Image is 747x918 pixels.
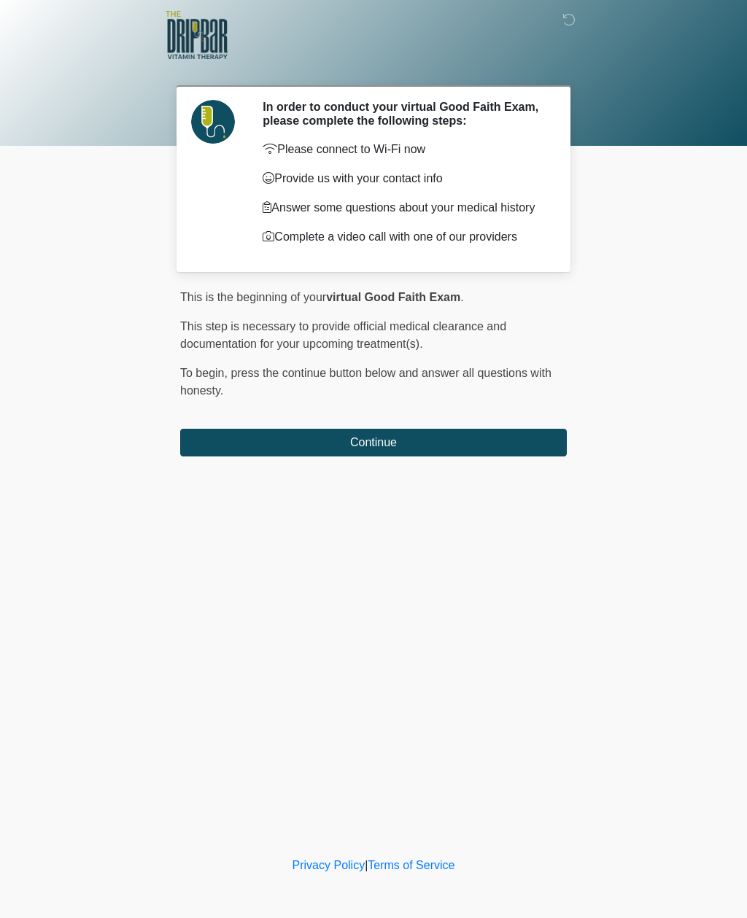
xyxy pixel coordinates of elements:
a: | [365,859,368,871]
button: Continue [180,429,567,456]
span: This step is necessary to provide official medical clearance and documentation for your upcoming ... [180,320,506,350]
span: press the continue button below and answer all questions with honesty. [180,367,551,397]
span: To begin, [180,367,231,379]
img: The DRIPBaR - Alamo Ranch SATX Logo [166,11,228,59]
img: Agent Avatar [191,100,235,144]
a: Terms of Service [368,859,454,871]
p: Please connect to Wi-Fi now [263,141,545,158]
strong: virtual Good Faith Exam [326,291,460,303]
p: Provide us with your contact info [263,170,545,187]
a: Privacy Policy [293,859,365,871]
span: . [460,291,463,303]
p: Complete a video call with one of our providers [263,228,545,246]
span: This is the beginning of your [180,291,326,303]
h2: In order to conduct your virtual Good Faith Exam, please complete the following steps: [263,100,545,128]
p: Answer some questions about your medical history [263,199,545,217]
